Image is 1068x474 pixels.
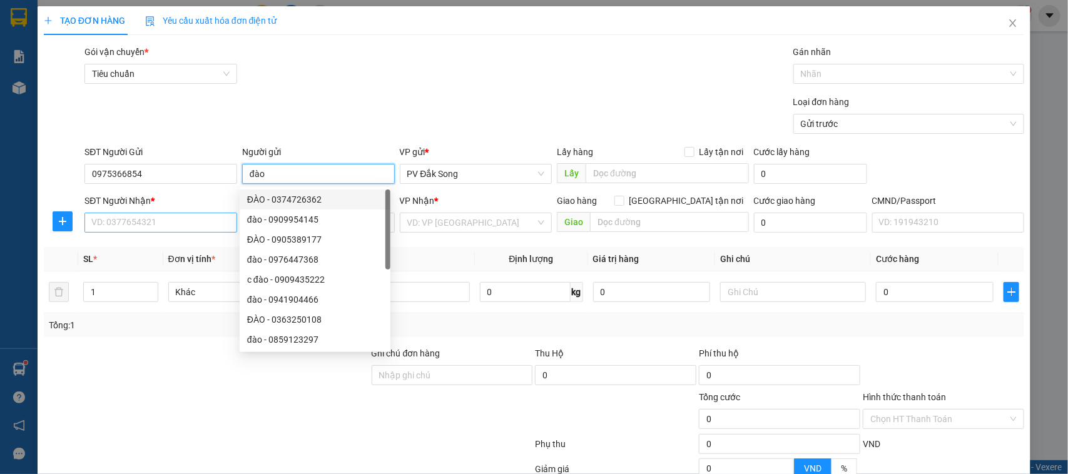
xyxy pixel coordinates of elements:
div: đào - 0976447368 [247,253,383,266]
input: Ghi chú đơn hàng [372,365,533,385]
input: 0 [593,282,711,302]
span: VP Nhận [400,196,435,206]
span: % [841,463,847,473]
button: delete [49,282,69,302]
label: Cước lấy hàng [754,147,810,157]
div: c đào - 0909435222 [240,270,390,290]
div: Phụ thu [534,437,698,459]
div: SĐT Người Nhận [84,194,237,208]
button: plus [1004,282,1019,302]
span: Lấy hàng [557,147,593,157]
label: Gán nhãn [793,47,832,57]
span: DSG08250195 [120,47,176,56]
label: Ghi chú đơn hàng [372,348,440,358]
div: ĐÀO - 0374726362 [240,189,390,209]
span: Nơi nhận: [96,87,116,105]
span: VND [863,439,880,449]
div: ĐÀO - 0363250108 [247,313,383,326]
span: Gửi trước [801,114,1017,133]
span: Tiêu chuẩn [92,64,230,83]
div: đào - 0859123297 [240,330,390,350]
button: plus [53,211,73,231]
div: đào - 0941904466 [247,293,383,306]
span: plus [44,16,53,25]
div: c đào - 0909435222 [247,273,383,286]
input: Dọc đường [590,212,749,232]
span: Đơn vị tính [168,254,215,264]
span: VP 214 [126,88,146,94]
span: Định lượng [509,254,554,264]
label: Cước giao hàng [754,196,816,206]
span: Tổng cước [699,392,740,402]
span: Giao hàng [557,196,597,206]
span: Nơi gửi: [13,87,26,105]
div: Người gửi [242,145,395,159]
div: Tổng: 1 [49,318,413,332]
button: Close [995,6,1030,41]
span: Gói vận chuyển [84,47,148,57]
div: đào - 0909954145 [247,213,383,226]
span: [GEOGRAPHIC_DATA] tận nơi [624,194,749,208]
span: 16:08:30 [DATE] [119,56,176,66]
strong: BIÊN NHẬN GỬI HÀNG HOÁ [43,75,145,84]
div: Phí thu hộ [699,346,860,365]
span: TẠO ĐƠN HÀNG [44,16,125,26]
span: PV Đắk Song [407,164,545,183]
label: Loại đơn hàng [793,97,850,107]
div: ĐÀO - 0363250108 [240,310,390,330]
img: logo [13,28,29,59]
div: đào - 0909954145 [240,209,390,229]
span: Khác [176,283,307,301]
span: PV Đắk Song [43,88,79,94]
span: SL [83,254,93,264]
div: đào - 0976447368 [240,250,390,270]
div: CMND/Passport [872,194,1025,208]
span: Lấy [557,163,586,183]
input: Dọc đường [586,163,749,183]
div: đào - 0859123297 [247,333,383,346]
span: Thu Hộ [535,348,564,358]
span: VND [804,463,821,473]
span: plus [53,216,72,226]
img: icon [145,16,155,26]
span: Lấy tận nơi [694,145,749,159]
input: Ghi Chú [720,282,866,302]
div: VP gửi [400,145,552,159]
input: Cước lấy hàng [754,164,867,184]
div: ĐÀO - 0374726362 [247,193,383,206]
span: Yêu cầu xuất hóa đơn điện tử [145,16,277,26]
div: ĐÀO - 0905389177 [247,233,383,246]
input: Cước giao hàng [754,213,867,233]
div: đào - 0941904466 [240,290,390,310]
span: Cước hàng [876,254,919,264]
div: ĐÀO - 0905389177 [240,229,390,250]
span: close [1008,18,1018,28]
input: VD: Bàn, Ghế [324,282,470,302]
span: Giá trị hàng [593,254,639,264]
div: SĐT Người Gửi [84,145,237,159]
span: plus [1004,287,1019,297]
label: Hình thức thanh toán [863,392,946,402]
th: Ghi chú [715,247,871,271]
span: kg [571,282,583,302]
strong: CÔNG TY TNHH [GEOGRAPHIC_DATA] 214 QL13 - P.26 - Q.BÌNH THẠNH - TP HCM 1900888606 [33,20,101,67]
span: Giao [557,212,590,232]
